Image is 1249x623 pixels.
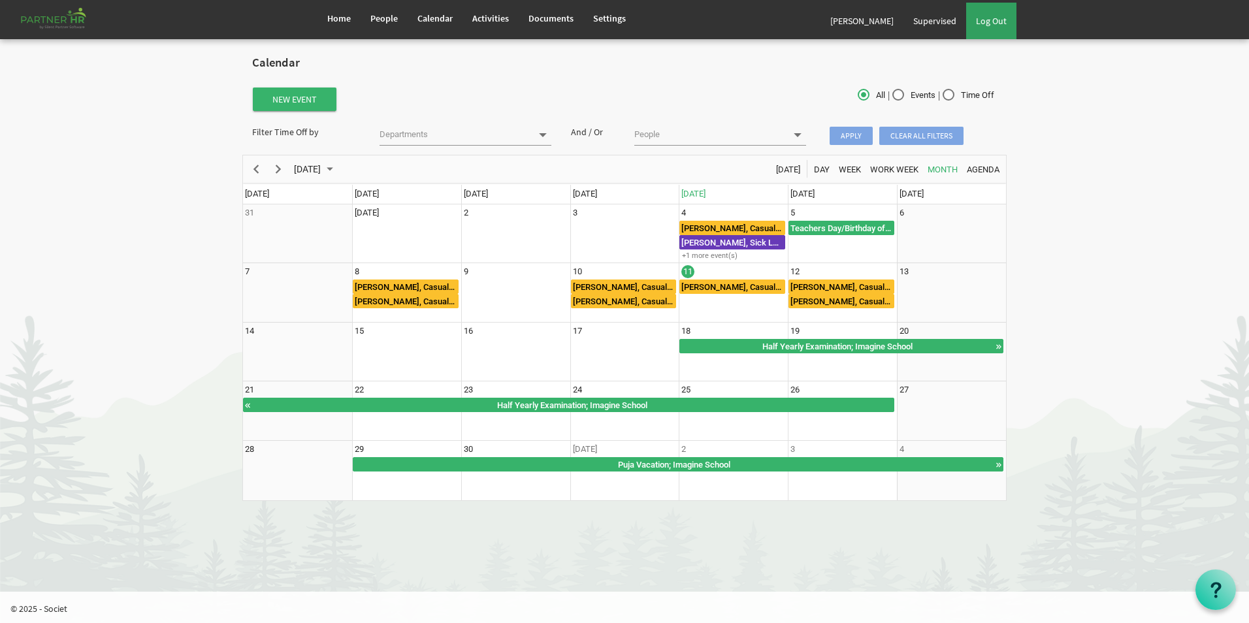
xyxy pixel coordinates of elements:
div: Wednesday, September 24, 2025 [573,383,582,396]
div: Saturday, September 13, 2025 [900,265,909,278]
div: Jasaswini Samanta, Casual Leave Begin From Thursday, September 11, 2025 at 12:00:00 AM GMT-07:00 ... [679,280,785,294]
div: Friday, September 26, 2025 [790,383,800,396]
a: [PERSON_NAME] [820,3,903,39]
button: Today [774,161,803,177]
div: Teachers Day/Birthday of [DEMOGRAPHIC_DATA][PERSON_NAME] [789,221,894,234]
div: [PERSON_NAME], Casual Leave [680,280,785,293]
span: Month [926,161,959,178]
input: People [634,125,785,144]
span: [DATE] [775,161,802,178]
div: Manasi Kabi, Casual Leave Begin From Thursday, September 4, 2025 at 12:00:00 AM GMT-07:00 Ends At... [679,221,785,235]
div: Manasi Kabi, Casual Leave Begin From Monday, September 8, 2025 at 12:00:00 AM GMT-07:00 Ends At M... [353,280,459,294]
p: © 2025 - Societ [10,602,1249,615]
input: Departments [380,125,530,144]
span: Day [813,161,831,178]
div: Wednesday, October 1, 2025 [573,443,597,456]
div: September 2025 [289,155,341,183]
button: New Event [253,88,336,111]
div: Thursday, September 18, 2025 [681,325,690,338]
schedule: of September 2025 [242,155,1007,501]
span: [DATE] [900,189,924,199]
span: Time Off [943,89,994,101]
div: Sunday, September 28, 2025 [245,443,254,456]
h2: Calendar [252,56,997,70]
div: Tuesday, September 30, 2025 [464,443,473,456]
div: Teachers Day/Birthday of Prophet Mohammad Begin From Friday, September 5, 2025 at 12:00:00 AM GMT... [788,221,894,235]
span: Events [892,89,935,101]
a: Log Out [966,3,1016,39]
button: Previous [248,161,265,177]
div: Wednesday, September 10, 2025 [573,265,582,278]
button: Month [926,161,960,177]
div: And / Or [561,125,625,138]
div: Thursday, September 4, 2025 [681,206,686,219]
div: [PERSON_NAME], Casual Leave [353,295,458,308]
button: Agenda [965,161,1002,177]
span: People [370,12,398,24]
a: Supervised [903,3,966,39]
span: [DATE] [573,189,597,199]
div: Wednesday, September 3, 2025 [573,206,577,219]
div: Puja Vacation Begin From Monday, September 29, 2025 at 12:00:00 AM GMT-07:00 Ends At Wednesday, O... [353,457,1004,471]
span: Supervised [913,15,956,27]
div: Deepti Mayee Nayak, Casual Leave Begin From Monday, September 8, 2025 at 12:00:00 AM GMT-07:00 En... [353,294,459,308]
span: Calendar [417,12,453,24]
span: Home [327,12,351,24]
div: Saturday, September 27, 2025 [900,383,909,396]
button: Day [812,161,832,177]
div: | | [752,86,1007,105]
div: Manasi Kabi, Casual Leave Begin From Wednesday, September 10, 2025 at 12:00:00 AM GMT-07:00 Ends ... [571,294,677,308]
div: Sunday, September 7, 2025 [245,265,250,278]
div: [PERSON_NAME], Casual Leave [572,280,676,293]
span: [DATE] [293,161,322,178]
div: [PERSON_NAME], Sick Leave [680,236,785,249]
span: [DATE] [245,189,269,199]
div: Monday, September 1, 2025 [355,206,379,219]
div: Saturday, September 6, 2025 [900,206,904,219]
span: Settings [593,12,626,24]
div: Sunday, August 31, 2025 [245,206,254,219]
button: September 2025 [292,161,339,177]
div: [PERSON_NAME], Casual Leave [789,295,894,308]
div: Half Yearly Examination Begin From Thursday, September 18, 2025 at 12:00:00 AM GMT-07:00 Ends At ... [679,339,1003,353]
div: Sunday, September 21, 2025 [245,383,254,396]
div: Half Yearly Examination; Imagine School [251,398,894,411]
span: [DATE] [790,189,815,199]
span: [DATE] [464,189,488,199]
div: Saturday, September 20, 2025 [900,325,909,338]
div: Monday, September 22, 2025 [355,383,364,396]
div: Friday, September 12, 2025 [790,265,800,278]
span: [DATE] [355,189,379,199]
div: Priti Pall, Sick Leave Begin From Thursday, September 4, 2025 at 12:00:00 AM GMT-07:00 Ends At Th... [679,235,785,249]
div: Wednesday, September 17, 2025 [573,325,582,338]
div: Puja Vacation; Imagine School [353,458,996,471]
div: [PERSON_NAME], Casual Leave [789,280,894,293]
div: Half Yearly Examination Begin From Thursday, September 18, 2025 at 12:00:00 AM GMT-07:00 Ends At ... [243,398,894,412]
div: Deepti Mayee Nayak, Casual Leave Begin From Friday, September 12, 2025 at 12:00:00 AM GMT-07:00 E... [788,280,894,294]
span: Apply [830,127,873,145]
span: Activities [472,12,509,24]
div: Tuesday, September 2, 2025 [464,206,468,219]
div: Deepti Mayee Nayak, Casual Leave Begin From Wednesday, September 10, 2025 at 12:00:00 AM GMT-07:0... [571,280,677,294]
button: Work Week [868,161,921,177]
button: Week [837,161,864,177]
span: All [858,89,885,101]
div: Sunday, September 14, 2025 [245,325,254,338]
div: Friday, September 19, 2025 [790,325,800,338]
div: +1 more event(s) [679,251,787,261]
div: Friday, September 5, 2025 [790,206,795,219]
div: Filter Time Off by [242,125,370,138]
div: Tuesday, September 23, 2025 [464,383,473,396]
div: Saturday, October 4, 2025 [900,443,904,456]
div: Thursday, September 11, 2025 [681,265,694,278]
button: Next [270,161,287,177]
div: Friday, October 3, 2025 [790,443,795,456]
div: previous period [245,155,267,183]
div: Tuesday, September 16, 2025 [464,325,473,338]
div: Monday, September 29, 2025 [355,443,364,456]
span: Documents [528,12,574,24]
div: Monday, September 15, 2025 [355,325,364,338]
div: [PERSON_NAME], Casual Leave [353,280,458,293]
span: [DATE] [681,189,706,199]
span: Agenda [965,161,1001,178]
